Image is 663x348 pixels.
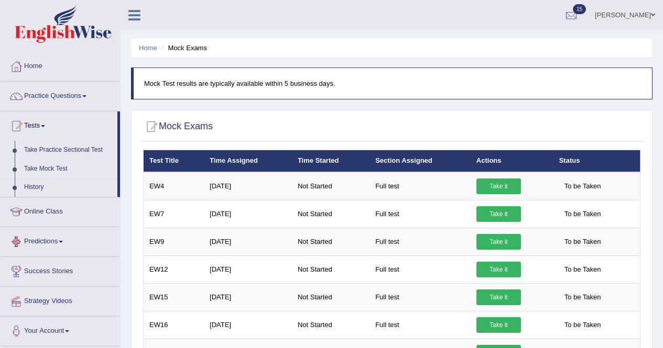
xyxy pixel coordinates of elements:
td: Not Started [292,172,369,200]
td: Not Started [292,255,369,283]
a: Take it [476,317,521,333]
th: Section Assigned [369,150,471,172]
td: Full test [369,311,471,339]
td: [DATE] [204,255,292,283]
td: EW9 [144,228,204,255]
td: Not Started [292,311,369,339]
td: Not Started [292,228,369,255]
td: [DATE] [204,228,292,255]
a: Your Account [1,317,120,343]
td: EW15 [144,283,204,311]
a: Online Class [1,197,120,223]
span: To be Taken [559,317,606,333]
a: Predictions [1,227,120,253]
span: To be Taken [559,262,606,277]
th: Time Started [292,150,369,172]
td: [DATE] [204,283,292,311]
a: Take Mock Test [19,160,117,178]
td: Full test [369,172,471,200]
span: To be Taken [559,234,606,250]
a: Take it [476,178,521,194]
a: Home [1,52,120,78]
td: EW7 [144,200,204,228]
td: [DATE] [204,172,292,200]
a: Strategy Videos [1,287,120,313]
a: Take it [476,234,521,250]
a: Tests [1,111,117,138]
span: To be Taken [559,289,606,305]
a: Home [139,44,157,52]
span: To be Taken [559,206,606,222]
a: History [19,178,117,197]
th: Test Title [144,150,204,172]
td: Not Started [292,200,369,228]
span: To be Taken [559,178,606,194]
h2: Mock Exams [143,119,213,134]
td: Not Started [292,283,369,311]
td: EW12 [144,255,204,283]
th: Actions [471,150,553,172]
a: Take it [476,289,521,305]
span: 15 [573,4,586,14]
td: [DATE] [204,311,292,339]
td: Full test [369,200,471,228]
td: EW4 [144,172,204,200]
a: Take it [476,206,521,222]
td: Full test [369,283,471,311]
th: Status [553,150,640,172]
td: Full test [369,255,471,283]
td: [DATE] [204,200,292,228]
a: Success Stories [1,257,120,283]
td: EW16 [144,311,204,339]
td: Full test [369,228,471,255]
a: Practice Questions [1,82,120,108]
li: Mock Exams [159,43,207,53]
p: Mock Test results are typically available within 5 business days. [144,78,642,88]
a: Take Practice Sectional Test [19,141,117,160]
a: Take it [476,262,521,277]
th: Time Assigned [204,150,292,172]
